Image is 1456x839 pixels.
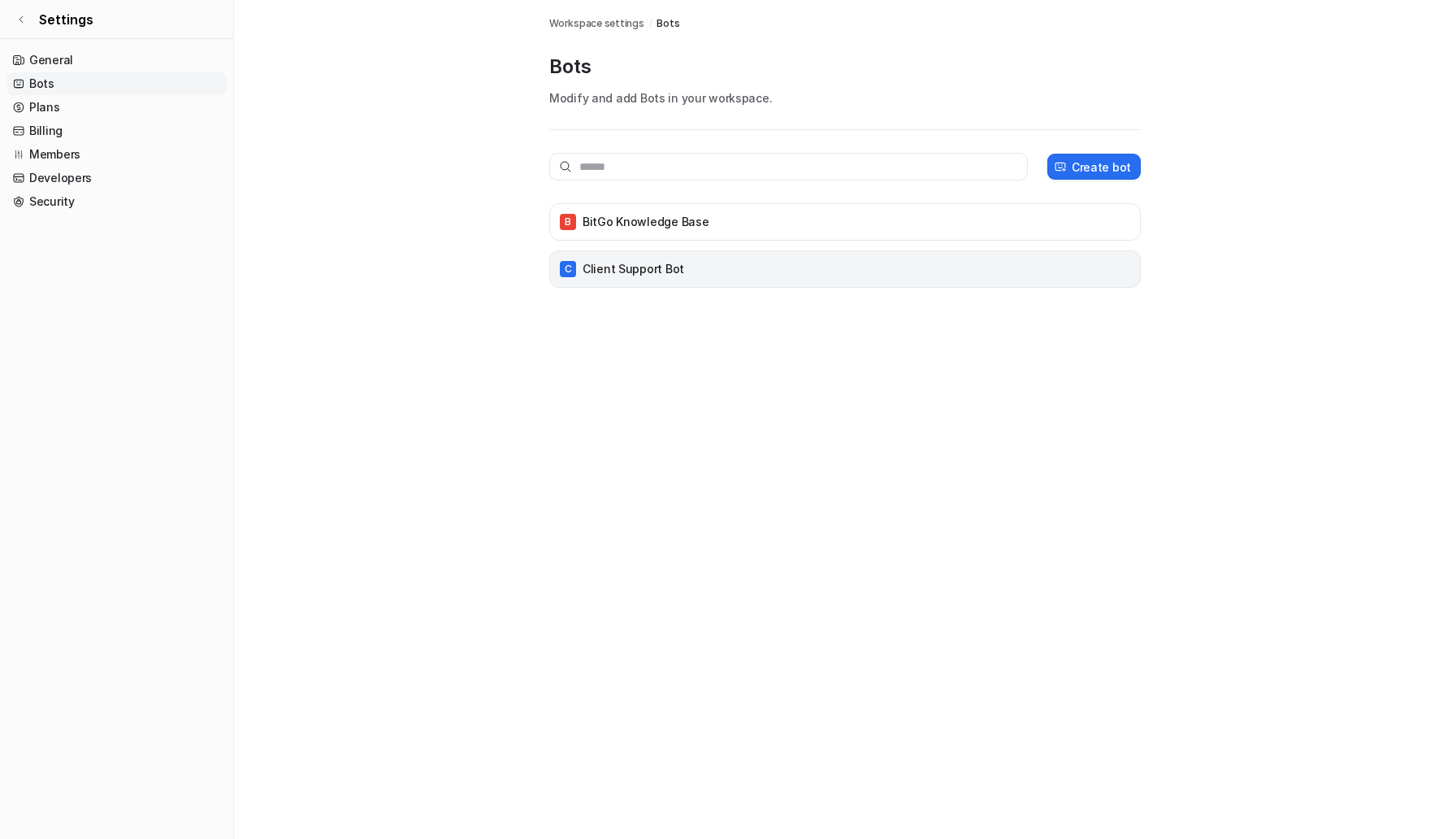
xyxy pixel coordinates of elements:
p: Client Support Bot [583,261,684,277]
p: Bots [549,54,1141,80]
span: / [649,16,652,31]
a: Workspace settings [549,16,644,31]
p: BitGo Knowledge Base [583,214,708,230]
a: Members [6,143,227,166]
p: Modify and add Bots in your workspace. [549,89,1141,107]
a: General [6,49,227,72]
p: Create bot [1072,159,1131,176]
img: create [1054,161,1067,173]
a: Bots [6,72,227,95]
a: Security [6,190,227,213]
span: C [560,261,576,277]
a: Plans [6,96,227,119]
span: B [560,214,576,230]
a: Developers [6,167,227,189]
a: Bots [656,16,679,31]
a: Billing [6,120,227,142]
span: Settings [39,10,93,29]
button: Create bot [1047,154,1141,180]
